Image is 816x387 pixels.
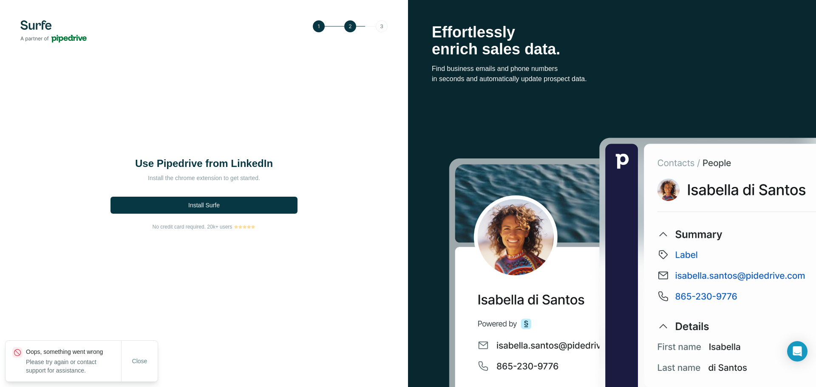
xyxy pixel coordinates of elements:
img: Surfe's logo [20,20,87,42]
h1: Use Pipedrive from LinkedIn [119,157,289,170]
img: Step 2 [313,20,388,32]
span: Close [132,357,147,365]
div: Open Intercom Messenger [787,341,807,362]
img: Surfe Stock Photo - Selling good vibes [449,136,816,387]
p: Please try again or contact support for assistance. [26,358,121,375]
p: Oops, something went wrong [26,347,121,356]
p: Install the chrome extension to get started. [119,174,289,182]
button: Install Surfe [110,197,297,214]
button: Close [126,353,153,369]
p: enrich sales data. [432,41,792,58]
span: Install Surfe [188,201,220,209]
p: in seconds and automatically update prospect data. [432,74,792,84]
p: Effortlessly [432,24,792,41]
p: Find business emails and phone numbers [432,64,792,74]
span: No credit card required. 20k+ users [153,223,232,231]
